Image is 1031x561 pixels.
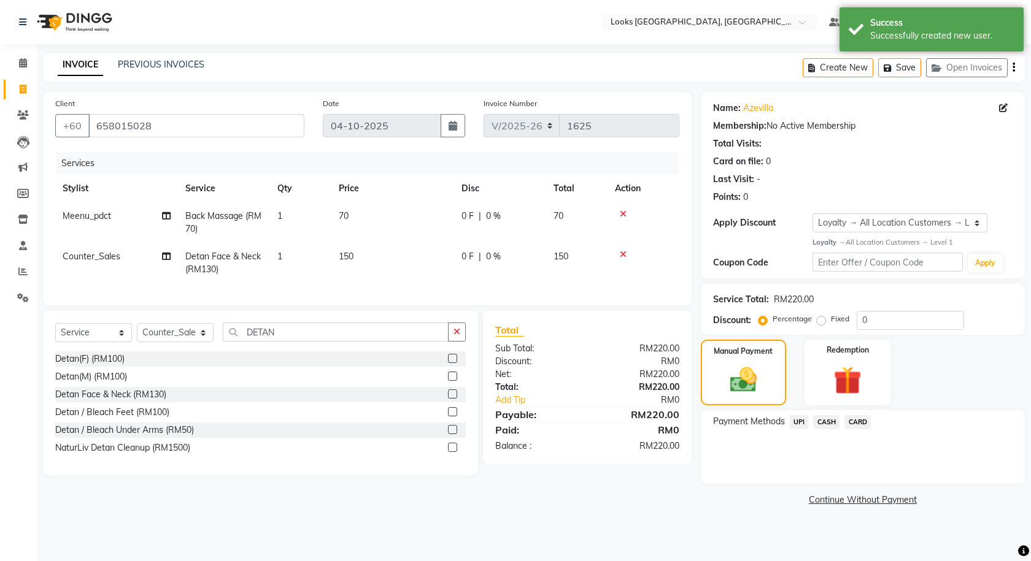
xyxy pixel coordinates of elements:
div: Apply Discount [713,216,813,229]
span: Payment Methods [713,415,785,428]
span: 0 % [486,250,501,263]
span: 70 [339,210,349,221]
div: Last Visit: [713,173,754,186]
label: Client [55,98,75,109]
span: UPI [790,415,809,429]
div: Service Total: [713,293,769,306]
button: Open Invoices [926,58,1008,77]
span: 0 F [461,250,474,263]
div: Discount: [486,355,587,368]
div: RM0 [587,355,689,368]
th: Action [608,175,679,202]
div: RM220.00 [587,381,689,394]
span: 150 [339,251,353,262]
label: Fixed [831,313,849,324]
div: All Location Customers → Level 1 [813,237,1013,248]
div: NaturLiv Detan Cleanup (RM1500) [55,441,190,454]
th: Price [331,175,454,202]
label: Date [323,98,339,109]
div: RM220.00 [587,407,689,422]
div: Successfully created new user. [870,29,1014,42]
span: Total [495,324,523,337]
div: Sub Total: [486,342,587,355]
span: 0 % [486,210,501,223]
a: INVOICE [58,54,103,76]
div: RM220.00 [587,368,689,381]
div: RM220.00 [587,440,689,452]
div: Discount: [713,314,751,327]
div: Total: [486,381,587,394]
span: 70 [554,210,563,221]
button: Save [878,58,921,77]
div: Detan(F) (RM100) [55,353,125,365]
span: 1 [277,210,282,221]
input: Search by Name/Mobile/Email/Code [88,114,304,137]
div: Membership: [713,120,766,132]
div: Name: [713,102,741,115]
button: Create New [803,58,873,77]
label: Redemption [827,345,869,356]
img: _cash.svg [722,364,766,395]
div: Coupon Code [713,256,813,269]
label: Invoice Number [484,98,537,109]
th: Total [546,175,608,202]
div: RM0 [604,394,688,406]
a: Azevilla [743,102,773,115]
div: Balance : [486,440,587,452]
div: Success [870,17,1014,29]
input: Enter Offer / Coupon Code [813,253,962,272]
div: RM220.00 [587,342,689,355]
a: Add Tip [486,394,604,406]
div: - [757,173,760,186]
span: Back Massage (RM70) [185,210,261,234]
span: Meenu_pdct [63,210,111,221]
div: Points: [713,191,741,204]
input: Search or Scan [223,322,449,342]
span: 1 [277,251,282,262]
th: Service [178,175,270,202]
span: CARD [844,415,871,429]
div: Detan(M) (RM100) [55,370,127,383]
div: Detan / Bleach Feet (RM100) [55,406,169,419]
th: Qty [270,175,331,202]
div: RM0 [587,422,689,437]
button: +60 [55,114,90,137]
div: Card on file: [713,155,763,168]
div: Net: [486,368,587,381]
th: Disc [454,175,546,202]
img: logo [31,5,115,39]
img: _gift.svg [825,363,871,398]
span: 150 [554,251,568,262]
span: Detan Face & Neck (RM130) [185,251,261,275]
div: Paid: [486,422,587,437]
a: PREVIOUS INVOICES [118,59,204,70]
div: Total Visits: [713,137,762,150]
button: Apply [968,254,1003,272]
strong: Loyalty → [813,238,845,246]
label: Percentage [773,313,812,324]
label: Manual Payment [714,346,773,357]
th: Stylist [55,175,178,202]
span: | [479,250,481,263]
div: 0 [743,191,748,204]
span: 0 F [461,210,474,223]
div: Detan Face & Neck (RM130) [55,388,166,401]
div: No Active Membership [713,120,1013,132]
div: RM220.00 [774,293,814,306]
span: | [479,210,481,223]
span: CASH [813,415,840,429]
div: 0 [766,155,771,168]
div: Payable: [486,407,587,422]
div: Detan / Bleach Under Arms (RM50) [55,424,194,437]
span: Counter_Sales [63,251,120,262]
a: Continue Without Payment [703,494,1022,506]
div: Services [56,152,689,175]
